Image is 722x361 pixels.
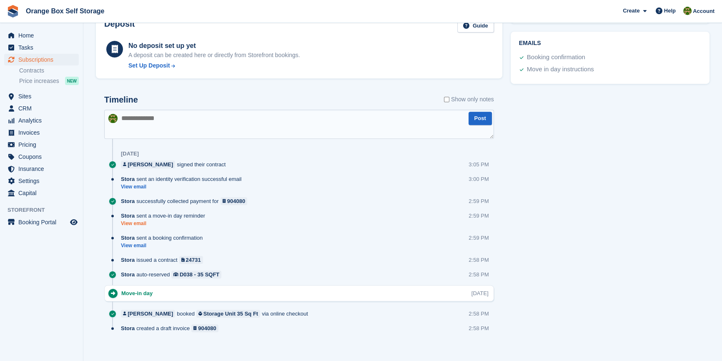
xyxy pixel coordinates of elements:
[19,77,59,85] span: Price increases
[19,76,79,85] a: Price increases NEW
[457,19,494,33] a: Guide
[23,4,108,18] a: Orange Box Self Storage
[469,310,489,318] div: 2:58 PM
[623,7,639,15] span: Create
[104,19,135,33] h2: Deposit
[121,175,246,183] div: sent an identity verification successful email
[121,160,175,168] a: [PERSON_NAME]
[18,216,68,228] span: Booking Portal
[121,324,135,332] span: Stora
[18,42,68,53] span: Tasks
[121,310,175,318] a: [PERSON_NAME]
[4,115,79,126] a: menu
[18,115,68,126] span: Analytics
[191,324,218,332] a: 904080
[121,271,226,278] div: auto-reserved
[18,127,68,138] span: Invoices
[121,289,157,297] div: Move-in day
[469,271,489,278] div: 2:58 PM
[8,206,83,214] span: Storefront
[121,234,135,242] span: Stora
[4,151,79,163] a: menu
[121,175,135,183] span: Stora
[121,150,139,157] div: [DATE]
[527,53,585,63] div: Booking confirmation
[4,163,79,175] a: menu
[469,197,489,205] div: 2:59 PM
[4,216,79,228] a: menu
[121,256,207,264] div: issued a contract
[203,310,258,318] div: Storage Unit 35 Sq Ft
[128,61,170,70] div: Set Up Deposit
[18,139,68,150] span: Pricing
[469,256,489,264] div: 2:58 PM
[4,103,79,114] a: menu
[4,30,79,41] a: menu
[221,197,248,205] a: 904080
[180,271,219,278] div: D038 - 35 SQFT
[18,187,68,199] span: Capital
[128,41,300,51] div: No deposit set up yet
[227,197,245,205] div: 904080
[693,7,714,15] span: Account
[18,54,68,65] span: Subscriptions
[121,197,251,205] div: successfully collected payment for
[19,67,79,75] a: Contracts
[171,271,221,278] a: D038 - 35 SQFT
[469,175,489,183] div: 3:00 PM
[469,234,489,242] div: 2:59 PM
[469,160,489,168] div: 3:05 PM
[7,5,19,18] img: stora-icon-8386f47178a22dfd0bd8f6a31ec36ba5ce8667c1dd55bd0f319d3a0aa187defe.svg
[69,217,79,227] a: Preview store
[469,212,489,220] div: 2:59 PM
[121,234,207,242] div: sent a booking confirmation
[128,310,173,318] div: [PERSON_NAME]
[121,197,135,205] span: Stora
[4,127,79,138] a: menu
[4,54,79,65] a: menu
[121,160,230,168] div: signed their contract
[18,103,68,114] span: CRM
[121,324,223,332] div: created a draft invoice
[108,114,118,123] img: Sarah
[196,310,260,318] a: Storage Unit 35 Sq Ft
[18,30,68,41] span: Home
[104,95,138,105] h2: Timeline
[18,163,68,175] span: Insurance
[4,42,79,53] a: menu
[121,220,209,227] a: View email
[683,7,692,15] img: Sarah
[444,95,494,104] label: Show only notes
[469,324,489,332] div: 2:58 PM
[121,242,207,249] a: View email
[121,310,312,318] div: booked via online checkout
[186,256,201,264] div: 24731
[128,51,300,60] p: A deposit can be created here or directly from Storefront bookings.
[4,90,79,102] a: menu
[128,61,300,70] a: Set Up Deposit
[128,160,173,168] div: [PERSON_NAME]
[4,139,79,150] a: menu
[527,65,594,75] div: Move in day instructions
[121,212,135,220] span: Stora
[444,95,449,104] input: Show only notes
[469,112,492,125] button: Post
[198,324,216,332] div: 904080
[121,271,135,278] span: Stora
[4,175,79,187] a: menu
[65,77,79,85] div: NEW
[121,212,209,220] div: sent a move-in day reminder
[179,256,203,264] a: 24731
[121,183,246,191] a: View email
[664,7,676,15] span: Help
[471,289,489,297] div: [DATE]
[4,187,79,199] a: menu
[18,151,68,163] span: Coupons
[18,175,68,187] span: Settings
[121,256,135,264] span: Stora
[18,90,68,102] span: Sites
[519,40,701,47] h2: Emails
